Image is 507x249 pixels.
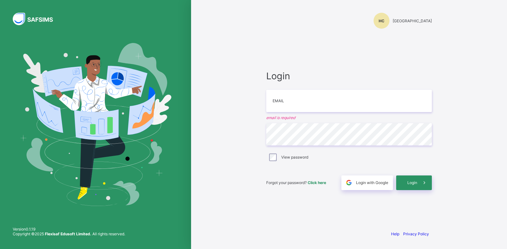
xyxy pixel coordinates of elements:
span: Forgot your password? [266,180,326,185]
a: Help [391,231,399,236]
a: Privacy Policy [403,231,429,236]
img: Hero Image [20,43,171,206]
em: email is required [266,115,432,120]
label: View password [281,155,308,160]
a: Click here [308,180,326,185]
img: SAFSIMS Logo [13,13,61,25]
span: Copyright © 2025 All rights reserved. [13,231,125,236]
span: HC [379,18,384,23]
span: [GEOGRAPHIC_DATA] [393,18,432,23]
strong: Flexisaf Edusoft Limited. [45,231,91,236]
span: Login [407,180,417,185]
span: Version 0.1.19 [13,227,125,231]
img: google.396cfc9801f0270233282035f929180a.svg [345,179,353,186]
span: Login with Google [356,180,388,185]
span: Login [266,70,432,82]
